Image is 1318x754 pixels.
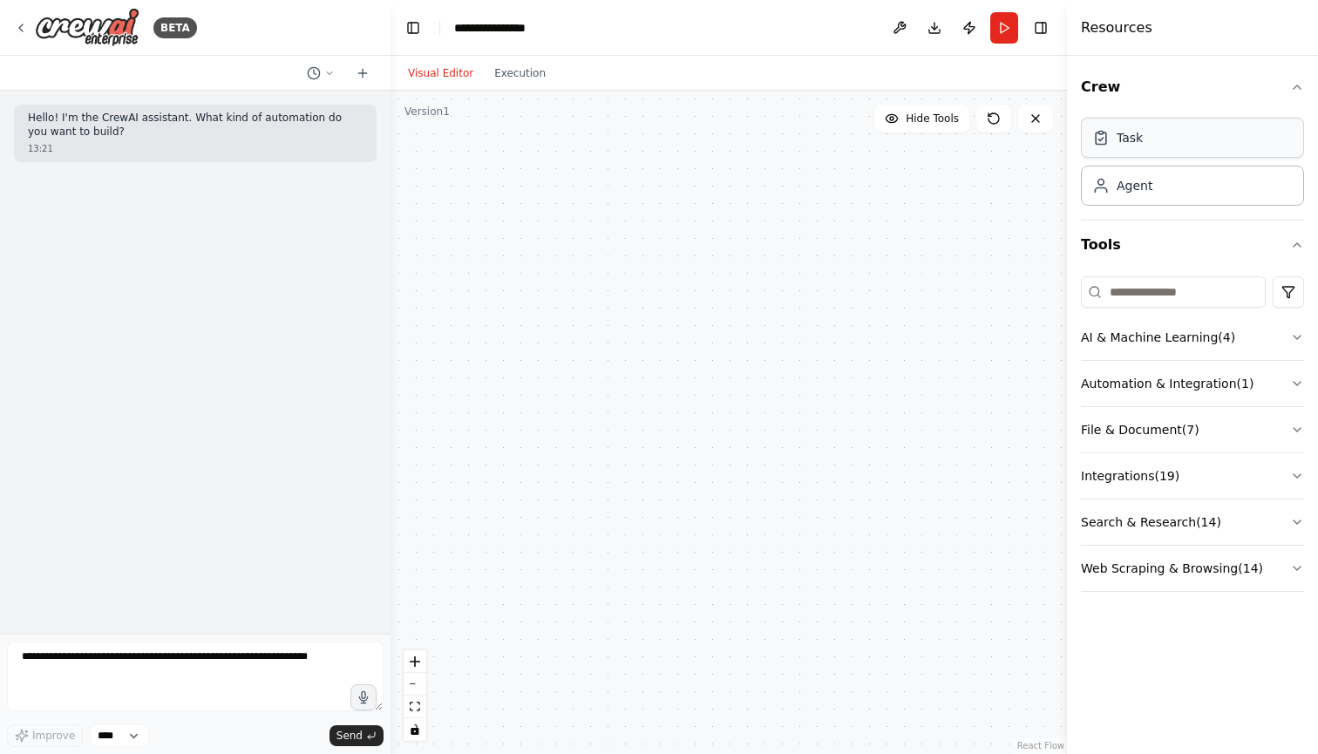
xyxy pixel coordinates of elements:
[404,105,450,119] div: Version 1
[404,718,426,741] button: toggle interactivity
[906,112,959,126] span: Hide Tools
[1081,63,1304,112] button: Crew
[32,729,75,743] span: Improve
[404,673,426,696] button: zoom out
[874,105,969,132] button: Hide Tools
[404,696,426,718] button: fit view
[7,724,83,747] button: Improve
[153,17,197,38] div: BETA
[1081,453,1304,499] button: Integrations(19)
[404,650,426,673] button: zoom in
[401,16,425,40] button: Hide left sidebar
[1117,177,1152,194] div: Agent
[329,725,384,746] button: Send
[1029,16,1053,40] button: Hide right sidebar
[484,63,556,84] button: Execution
[404,650,426,741] div: React Flow controls
[1081,112,1304,220] div: Crew
[1081,17,1152,38] h4: Resources
[1081,269,1304,606] div: Tools
[1017,741,1064,751] a: React Flow attribution
[28,112,363,139] p: Hello! I'm the CrewAI assistant. What kind of automation do you want to build?
[349,63,377,84] button: Start a new chat
[300,63,342,84] button: Switch to previous chat
[1081,221,1304,269] button: Tools
[35,8,139,47] img: Logo
[1081,499,1304,545] button: Search & Research(14)
[1081,361,1304,406] button: Automation & Integration(1)
[397,63,484,84] button: Visual Editor
[1081,546,1304,591] button: Web Scraping & Browsing(14)
[454,19,544,37] nav: breadcrumb
[1081,407,1304,452] button: File & Document(7)
[336,729,363,743] span: Send
[350,684,377,710] button: Click to speak your automation idea
[28,142,363,155] div: 13:21
[1081,315,1304,360] button: AI & Machine Learning(4)
[1117,129,1143,146] div: Task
